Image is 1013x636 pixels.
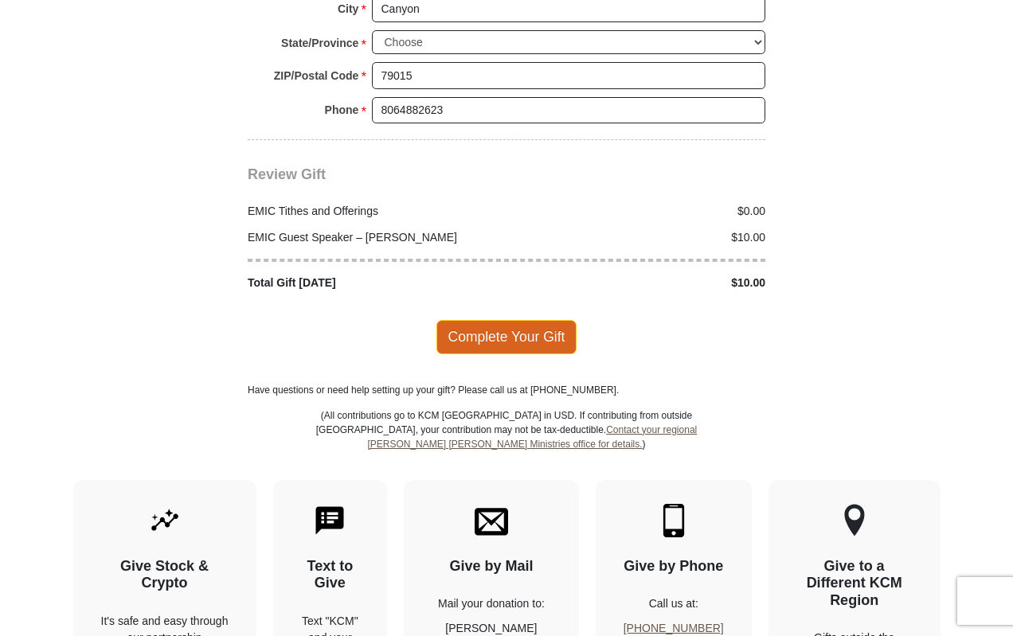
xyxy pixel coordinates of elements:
h4: Give by Mail [432,558,551,576]
div: EMIC Tithes and Offerings [240,203,507,220]
span: Review Gift [248,166,326,182]
img: mobile.svg [657,504,690,537]
p: Mail your donation to: [432,595,551,612]
strong: ZIP/Postal Code [274,64,359,87]
img: envelope.svg [475,504,508,537]
img: other-region [843,504,866,537]
img: give-by-stock.svg [148,504,182,537]
h4: Give Stock & Crypto [101,558,229,592]
h4: Give to a Different KCM Region [796,558,913,610]
p: Have questions or need help setting up your gift? Please call us at [PHONE_NUMBER]. [248,383,765,397]
img: text-to-give.svg [313,504,346,537]
p: (All contributions go to KCM [GEOGRAPHIC_DATA] in USD. If contributing from outside [GEOGRAPHIC_D... [315,408,698,480]
strong: State/Province [281,32,358,54]
h4: Give by Phone [624,558,724,576]
p: Call us at: [624,595,724,612]
a: Contact your regional [PERSON_NAME] [PERSON_NAME] Ministries office for details. [367,424,697,450]
div: $10.00 [506,275,774,291]
div: $10.00 [506,229,774,246]
div: Total Gift [DATE] [240,275,507,291]
h4: Text to Give [301,558,360,592]
strong: Phone [325,99,359,121]
a: [PHONE_NUMBER] [624,622,724,634]
span: Complete Your Gift [436,320,577,353]
div: $0.00 [506,203,774,220]
div: EMIC Guest Speaker – [PERSON_NAME] [240,229,507,246]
